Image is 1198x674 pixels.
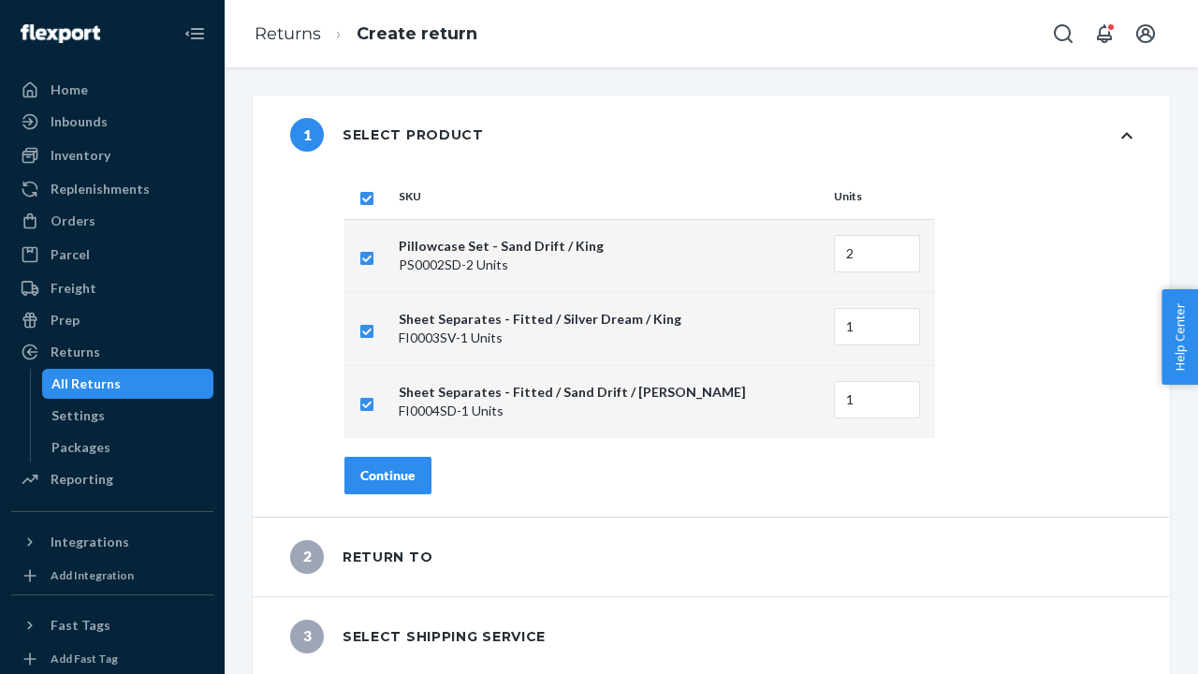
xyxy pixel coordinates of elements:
[51,567,134,583] div: Add Integration
[834,381,920,418] input: Enter quantity
[399,310,819,329] p: Sheet Separates - Fitted / Silver Dream / King
[51,651,118,667] div: Add Fast Tag
[290,540,432,574] div: Return to
[290,620,324,653] span: 3
[51,406,105,425] div: Settings
[51,146,110,165] div: Inventory
[51,470,113,489] div: Reporting
[826,174,935,219] th: Units
[399,402,819,420] p: FI0004SD - 1 Units
[51,245,90,264] div: Parcel
[51,81,88,99] div: Home
[834,308,920,345] input: Enter quantity
[11,273,213,303] a: Freight
[51,374,121,393] div: All Returns
[360,466,416,485] div: Continue
[357,23,477,44] a: Create return
[51,438,110,457] div: Packages
[290,118,324,152] span: 1
[11,464,213,494] a: Reporting
[1045,15,1082,52] button: Open Search Box
[11,337,213,367] a: Returns
[391,174,826,219] th: SKU
[51,533,129,551] div: Integrations
[11,75,213,105] a: Home
[51,180,150,198] div: Replenishments
[51,343,100,361] div: Returns
[11,240,213,270] a: Parcel
[51,279,96,298] div: Freight
[399,237,819,256] p: Pillowcase Set - Sand Drift / King
[11,648,213,670] a: Add Fast Tag
[399,256,819,274] p: PS0002SD - 2 Units
[11,107,213,137] a: Inbounds
[11,564,213,587] a: Add Integration
[21,24,100,43] img: Flexport logo
[51,112,108,131] div: Inbounds
[11,610,213,640] button: Fast Tags
[255,23,321,44] a: Returns
[11,140,213,170] a: Inventory
[11,527,213,557] button: Integrations
[1161,289,1198,385] button: Help Center
[834,235,920,272] input: Enter quantity
[290,540,324,574] span: 2
[51,311,80,330] div: Prep
[240,7,492,62] ol: breadcrumbs
[42,401,214,431] a: Settings
[1086,15,1123,52] button: Open notifications
[290,620,546,653] div: Select shipping service
[42,369,214,399] a: All Returns
[399,329,819,347] p: FI0003SV - 1 Units
[11,305,213,335] a: Prep
[11,174,213,204] a: Replenishments
[51,212,95,230] div: Orders
[290,118,484,152] div: Select product
[1127,15,1164,52] button: Open account menu
[51,616,110,635] div: Fast Tags
[399,383,819,402] p: Sheet Separates - Fitted / Sand Drift / [PERSON_NAME]
[42,432,214,462] a: Packages
[344,457,431,494] button: Continue
[176,15,213,52] button: Close Navigation
[11,206,213,236] a: Orders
